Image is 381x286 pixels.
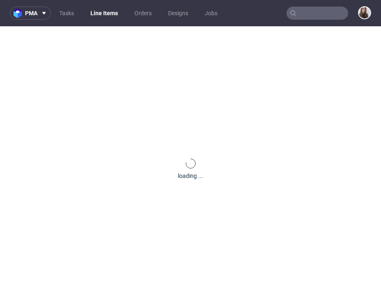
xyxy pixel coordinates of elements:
[200,7,222,20] a: Jobs
[10,7,51,20] button: pma
[14,9,25,18] img: logo
[85,7,123,20] a: Line Items
[25,10,37,16] span: pma
[129,7,157,20] a: Orders
[178,172,203,180] div: loading ...
[54,7,79,20] a: Tasks
[163,7,193,20] a: Designs
[359,7,370,18] img: Sandra Beśka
